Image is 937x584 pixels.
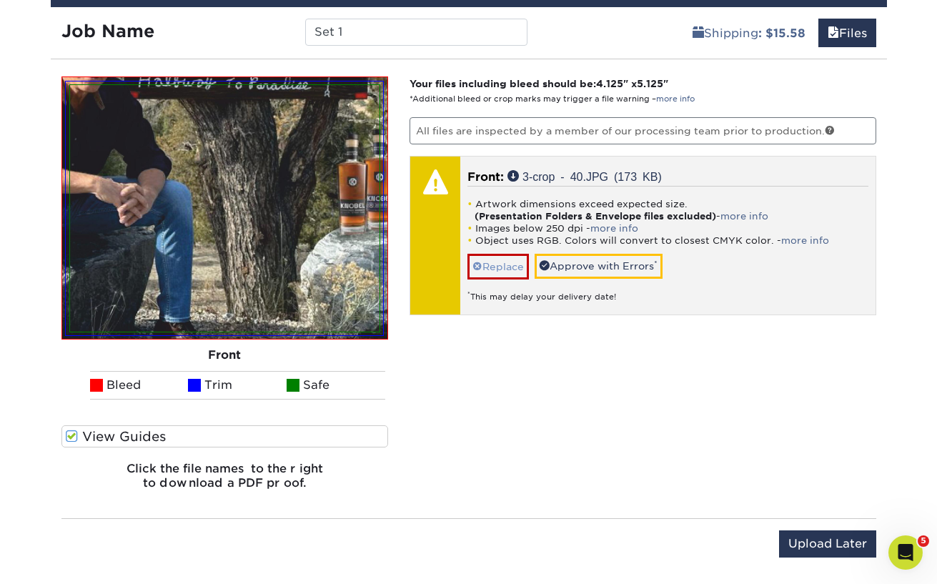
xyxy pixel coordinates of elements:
[287,371,385,400] li: Safe
[467,198,868,222] li: Artwork dimensions exceed expected size. -
[918,535,929,547] span: 5
[410,117,876,144] p: All files are inspected by a member of our processing team prior to production.
[758,26,805,40] b: : $15.58
[410,78,668,89] strong: Your files including bleed should be: " x "
[888,535,923,570] iframe: Intercom live chat
[781,235,829,246] a: more info
[305,19,527,46] input: Enter a job name
[683,19,815,47] a: Shipping: $15.58
[90,371,189,400] li: Bleed
[61,340,389,371] div: Front
[828,26,839,40] span: files
[61,425,389,447] label: View Guides
[818,19,876,47] a: Files
[535,254,663,278] a: Approve with Errors*
[779,530,876,558] input: Upload Later
[467,222,868,234] li: Images below 250 dpi -
[637,78,663,89] span: 5.125
[467,254,529,279] a: Replace
[188,371,287,400] li: Trim
[467,234,868,247] li: Object uses RGB. Colors will convert to closest CMYK color. -
[475,211,716,222] strong: (Presentation Folders & Envelope files excluded)
[61,462,389,500] h6: Click the file names to the right to download a PDF proof.
[507,170,662,182] a: 3-crop - 40.JPG (173 KB)
[693,26,704,40] span: shipping
[596,78,623,89] span: 4.125
[410,94,695,104] small: *Additional bleed or crop marks may trigger a file warning –
[590,223,638,234] a: more info
[467,170,504,184] span: Front:
[656,94,695,104] a: more info
[61,21,154,41] strong: Job Name
[467,279,868,303] div: This may delay your delivery date!
[720,211,768,222] a: more info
